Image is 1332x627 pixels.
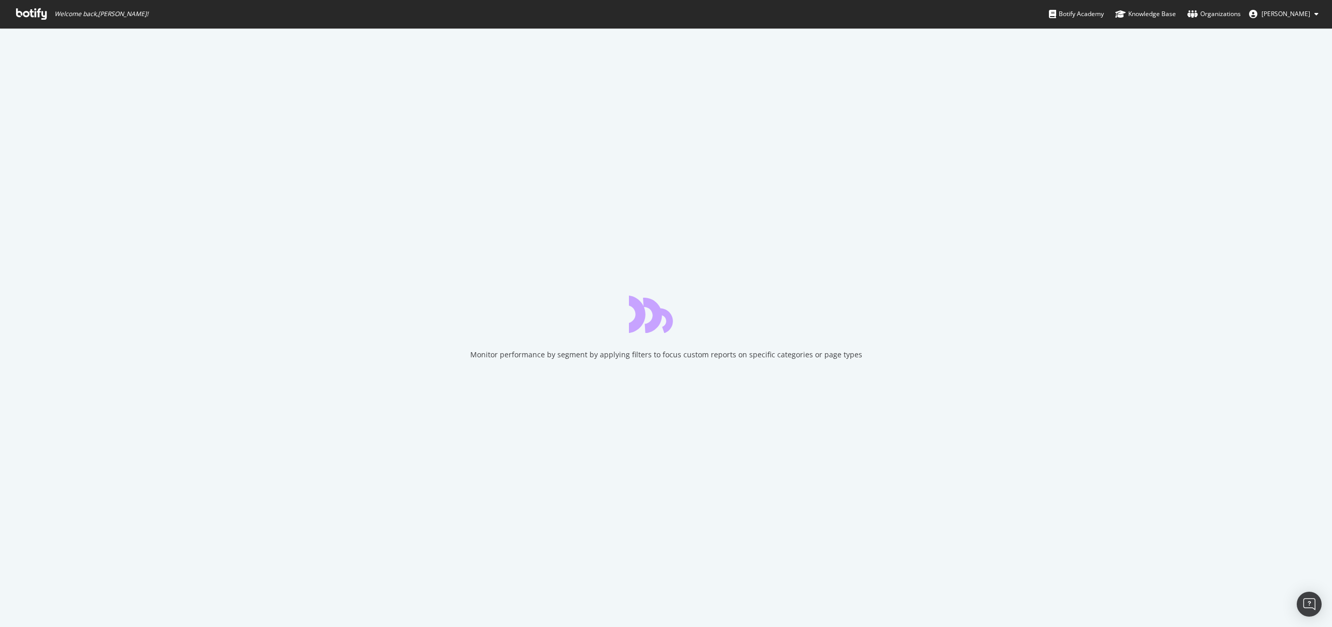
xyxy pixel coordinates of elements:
div: Knowledge Base [1115,9,1176,19]
button: [PERSON_NAME] [1241,6,1327,22]
span: Bengu Eker [1261,9,1310,18]
span: Welcome back, [PERSON_NAME] ! [54,10,148,18]
div: Botify Academy [1049,9,1104,19]
div: Organizations [1187,9,1241,19]
div: animation [629,296,704,333]
div: Monitor performance by segment by applying filters to focus custom reports on specific categories... [470,350,862,360]
div: Open Intercom Messenger [1297,592,1322,617]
